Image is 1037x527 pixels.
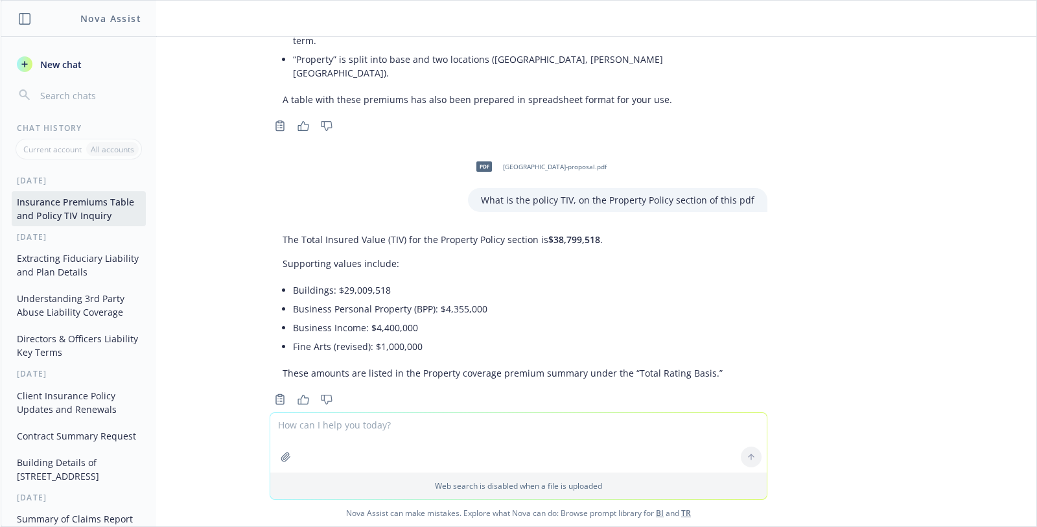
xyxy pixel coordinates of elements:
p: These amounts are listed in the Property coverage premium summary under the “Total Rating Basis.” [283,366,723,380]
a: TR [681,508,691,519]
input: Search chats [38,86,141,104]
h1: Nova Assist [80,12,141,25]
button: Extracting Fiduciary Liability and Plan Details [12,248,146,283]
div: pdf[GEOGRAPHIC_DATA]-proposal.pdf [468,150,609,183]
div: [DATE] [1,368,156,379]
li: Business Personal Property (BPP): $4,355,000 [293,299,723,318]
div: Chat History [1,123,156,134]
span: New chat [38,58,82,71]
button: Understanding 3rd Party Abuse Liability Coverage [12,288,146,323]
p: Current account [23,144,82,155]
svg: Copy to clipboard [274,393,286,405]
button: Contract Summary Request [12,425,146,447]
p: A table with these premiums has also been prepared in spreadsheet format for your use. [283,93,754,106]
button: Directors & Officers Liability Key Terms [12,328,146,363]
button: Building Details of [STREET_ADDRESS] [12,452,146,487]
p: Web search is disabled when a file is uploaded [278,480,759,491]
button: New chat [12,53,146,76]
li: Fine Arts (revised): $1,000,000 [293,337,723,356]
li: Buildings: $29,009,518 [293,281,723,299]
span: pdf [476,161,492,171]
p: All accounts [91,144,134,155]
p: The Total Insured Value (TIV) for the Property Policy section is . [283,233,723,246]
li: Business Income: $4,400,000 [293,318,723,337]
button: Thumbs down [316,117,337,135]
p: What is the policy TIV, on the Property Policy section of this pdf [481,193,754,207]
div: [DATE] [1,231,156,242]
span: Nova Assist can make mistakes. Explore what Nova can do: Browse prompt library for and [6,500,1031,526]
span: [GEOGRAPHIC_DATA]-proposal.pdf [503,163,607,171]
li: “Property” is split into base and two locations ([GEOGRAPHIC_DATA], [PERSON_NAME][GEOGRAPHIC_DATA]). [293,50,754,82]
div: [DATE] [1,175,156,186]
div: [DATE] [1,492,156,503]
button: Client Insurance Policy Updates and Renewals [12,385,146,420]
p: Supporting values include: [283,257,723,270]
button: Thumbs down [316,390,337,408]
button: Insurance Premiums Table and Policy TIV Inquiry [12,191,146,226]
svg: Copy to clipboard [274,120,286,132]
span: $38,799,518 [548,233,600,246]
a: BI [656,508,664,519]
